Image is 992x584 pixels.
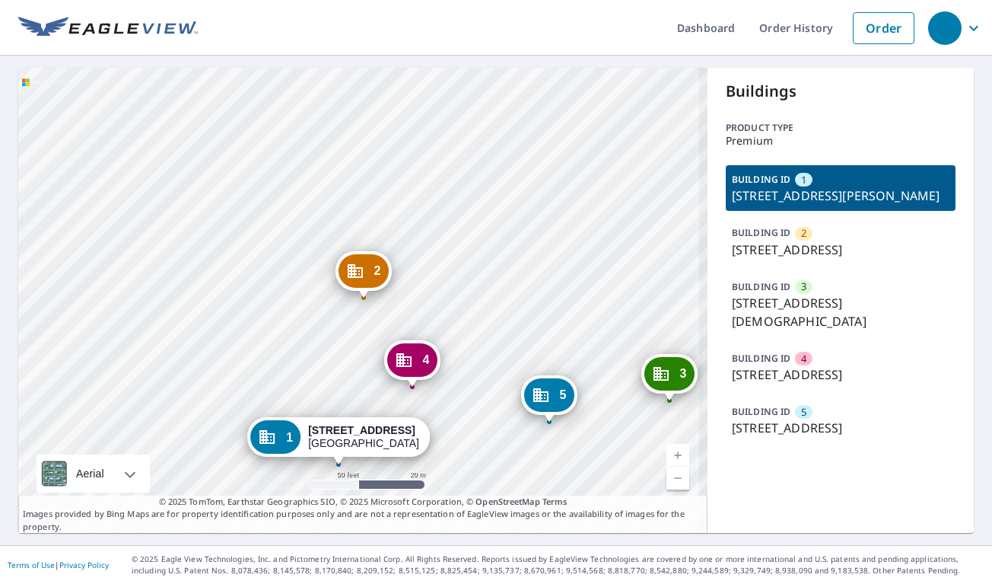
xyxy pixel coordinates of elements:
a: Current Level 19, Zoom In [666,444,689,467]
p: [STREET_ADDRESS] [732,365,949,384]
a: Terms of Use [8,560,55,570]
span: 2 [801,226,806,241]
p: Images provided by Bing Maps are for property identification purposes only and are not a represen... [18,496,707,534]
div: Dropped pin, building 2, Commercial property, 3812 Weirman Ave Cincinnati, OH 45211 [335,251,391,298]
a: Terms [542,496,568,507]
span: © 2025 TomTom, Earthstar Geographics SIO, © 2025 Microsoft Corporation, © [159,496,568,509]
div: Dropped pin, building 4, Commercial property, 4380 Bridgetown Rd Cincinnati, OH 45211 [384,340,440,388]
p: BUILDING ID [732,173,790,186]
p: [STREET_ADDRESS] [732,419,949,437]
a: Order [853,12,914,44]
p: Buildings [726,80,955,103]
a: Current Level 19, Zoom Out [666,467,689,490]
img: EV Logo [18,17,198,40]
p: [STREET_ADDRESS][DEMOGRAPHIC_DATA] [732,294,949,330]
div: Aerial [72,455,109,493]
span: 4 [801,352,806,366]
div: Dropped pin, building 3, Commercial property, 3813 Church Ln Cincinnati, OH 45211 [641,354,698,401]
div: [GEOGRAPHIC_DATA] [308,424,419,450]
p: BUILDING ID [732,280,790,293]
p: Product type [726,121,955,135]
span: 3 [680,368,687,379]
div: Aerial [37,455,150,493]
p: BUILDING ID [732,352,790,365]
p: BUILDING ID [732,226,790,239]
div: Dropped pin, building 1, Commercial property, 4390 Bridgetown Rd Cincinnati, OH 45211 [247,417,430,464]
div: Dropped pin, building 5, Commercial property, 4378 Bridgetown Rd Cincinnati, OH 45211 [521,375,577,423]
span: 5 [560,389,567,401]
span: 2 [374,265,380,276]
p: Premium [726,135,955,147]
p: | [8,560,109,570]
a: OpenStreetMap [475,496,539,507]
span: 4 [423,354,430,365]
p: © 2025 Eagle View Technologies, Inc. and Pictometry International Corp. All Rights Reserved. Repo... [132,554,984,576]
strong: [STREET_ADDRESS] [308,424,415,436]
a: Privacy Policy [59,560,109,570]
p: [STREET_ADDRESS][PERSON_NAME] [732,187,949,205]
span: 1 [801,173,806,187]
span: 3 [801,279,806,294]
p: BUILDING ID [732,405,790,418]
p: [STREET_ADDRESS] [732,241,949,259]
span: 5 [801,405,806,420]
span: 1 [286,432,293,443]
